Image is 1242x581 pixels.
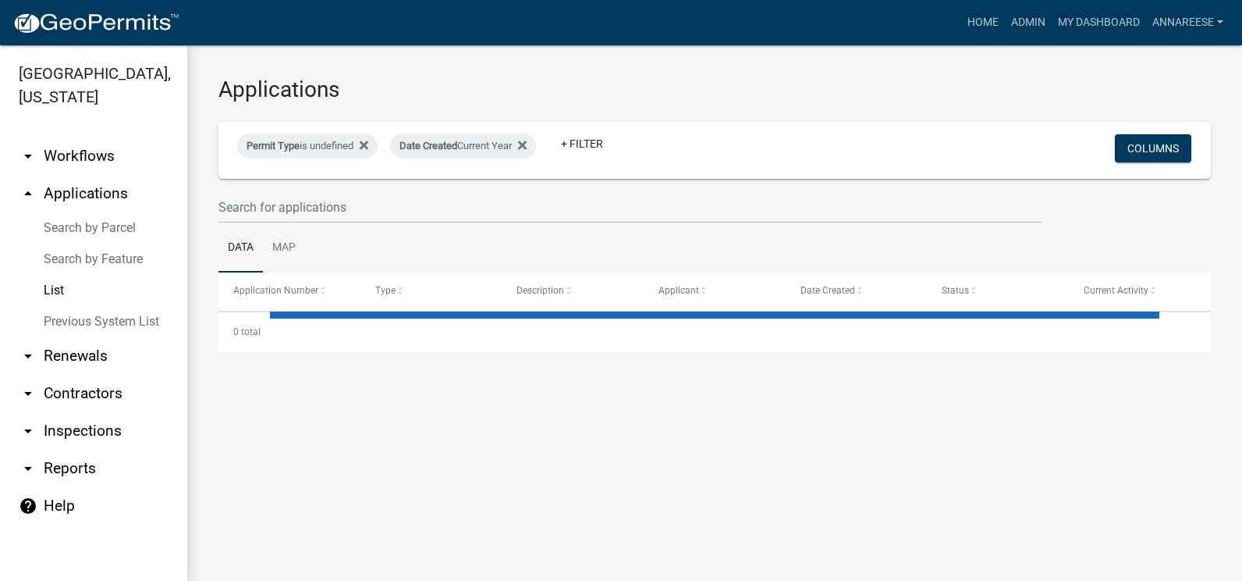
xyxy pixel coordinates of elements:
[644,273,786,310] datatable-header-cell: Applicant
[517,285,565,296] span: Description
[399,140,457,151] span: Date Created
[390,134,536,159] div: Current Year
[1084,285,1148,296] span: Current Activity
[1069,273,1211,310] datatable-header-cell: Current Activity
[19,147,37,166] i: arrow_drop_down
[233,285,318,296] span: Application Number
[658,285,699,296] span: Applicant
[1005,8,1052,37] a: Admin
[961,8,1005,37] a: Home
[19,384,37,403] i: arrow_drop_down
[19,422,37,440] i: arrow_drop_down
[247,140,300,151] span: Permit Type
[237,134,378,159] div: is undefined
[360,273,502,310] datatable-header-cell: Type
[218,312,1211,351] div: 0 total
[800,285,855,296] span: Date Created
[218,191,1042,223] input: Search for applications
[1115,134,1191,162] button: Columns
[218,77,1211,103] h3: Applications
[19,459,37,478] i: arrow_drop_down
[218,273,360,310] datatable-header-cell: Application Number
[786,273,928,310] datatable-header-cell: Date Created
[263,223,305,273] a: Map
[19,184,37,203] i: arrow_drop_up
[218,223,263,273] a: Data
[1052,8,1146,37] a: My Dashboard
[19,497,37,515] i: help
[375,285,396,296] span: Type
[502,273,644,310] datatable-header-cell: Description
[928,273,1070,310] datatable-header-cell: Status
[942,285,970,296] span: Status
[1146,8,1230,37] a: annareese
[548,130,616,158] a: + Filter
[19,347,37,365] i: arrow_drop_down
